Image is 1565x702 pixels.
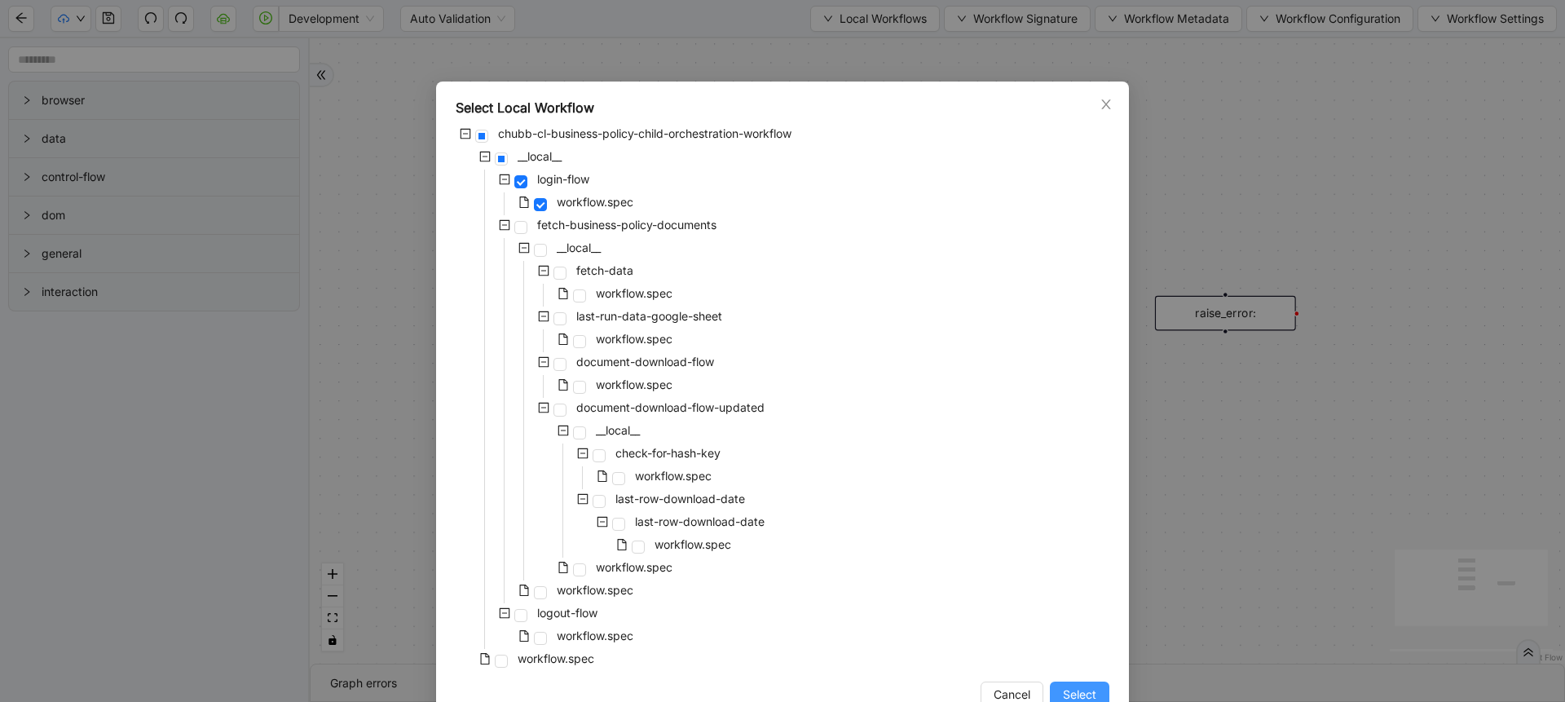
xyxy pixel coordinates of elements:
span: __local__ [518,149,562,163]
span: document-download-flow [573,352,717,372]
span: chubb-cl-business-policy-child-orchestration-workflow [495,124,795,143]
span: workflow.spec [596,332,672,346]
span: fetch-business-policy-documents [534,215,720,235]
span: document-download-flow-updated [576,400,765,414]
span: minus-square [479,151,491,162]
span: minus-square [538,311,549,322]
span: logout-flow [534,603,601,623]
span: file [616,539,628,550]
span: fetch-business-policy-documents [537,218,716,232]
span: file [558,562,569,573]
span: workflow.spec [593,284,676,303]
span: chubb-cl-business-policy-child-orchestration-workflow [498,126,791,140]
span: workflow.spec [593,558,676,577]
span: __local__ [514,147,565,166]
span: __local__ [557,241,601,254]
span: workflow.spec [553,626,637,646]
span: login-flow [534,170,593,189]
span: workflow.spec [596,286,672,300]
span: file [597,470,608,482]
span: document-download-flow-updated [573,398,768,417]
span: minus-square [577,448,589,459]
span: file [479,653,491,664]
span: last-run-data-google-sheet [573,307,725,326]
span: fetch-data [576,263,633,277]
span: workflow.spec [596,377,672,391]
span: minus-square [597,516,608,528]
span: check-for-hash-key [612,444,724,463]
span: minus-square [460,128,471,139]
span: login-flow [537,172,589,186]
span: last-row-download-date [635,514,765,528]
span: fetch-data [573,261,637,280]
span: workflow.spec [651,535,734,554]
span: __local__ [593,421,643,440]
span: workflow.spec [593,375,676,395]
span: check-for-hash-key [615,446,721,460]
span: last-row-download-date [612,489,748,509]
span: file [558,379,569,391]
span: workflow.spec [514,649,597,669]
span: workflow.spec [553,581,637,600]
span: last-run-data-google-sheet [576,309,722,323]
span: workflow.spec [655,537,731,551]
span: file [558,333,569,345]
span: workflow.spec [553,192,637,212]
span: workflow.spec [635,469,712,483]
button: Close [1097,95,1115,113]
span: workflow.spec [596,560,672,574]
span: workflow.spec [557,195,633,209]
span: minus-square [538,356,549,368]
span: workflow.spec [632,466,715,486]
span: workflow.spec [518,651,594,665]
span: close [1100,98,1113,111]
span: minus-square [518,242,530,254]
span: file [558,288,569,299]
span: workflow.spec [557,629,633,642]
span: minus-square [577,493,589,505]
span: __local__ [596,423,640,437]
span: file [518,630,530,642]
span: last-row-download-date [615,492,745,506]
span: minus-square [499,607,510,619]
span: minus-square [499,219,510,231]
div: Select Local Workflow [456,98,1109,117]
span: file [518,585,530,596]
span: last-row-download-date [632,512,768,532]
span: workflow.spec [557,583,633,597]
span: document-download-flow [576,355,714,369]
span: minus-square [558,425,569,436]
span: minus-square [538,265,549,276]
span: __local__ [553,238,604,258]
span: file [518,196,530,208]
span: minus-square [499,174,510,185]
span: workflow.spec [593,329,676,349]
span: minus-square [538,402,549,413]
span: logout-flow [537,606,597,620]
